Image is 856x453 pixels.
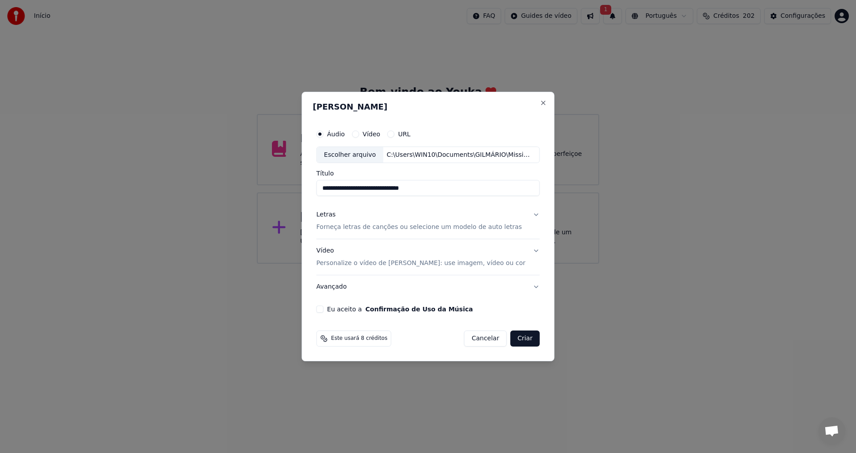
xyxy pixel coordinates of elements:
[317,204,540,239] button: LetrasForneça letras de canções ou selecione um modelo de auto letras
[362,131,380,137] label: Vídeo
[317,259,526,268] p: Personalize o vídeo de [PERSON_NAME]: use imagem, vídeo ou cor
[317,275,540,298] button: Avançado
[317,240,540,275] button: VídeoPersonalize o vídeo de [PERSON_NAME]: use imagem, vídeo ou cor
[327,306,473,312] label: Eu aceito a
[317,211,336,220] div: Letras
[313,103,543,111] h2: [PERSON_NAME]
[464,331,507,347] button: Cancelar
[327,131,345,137] label: Áudio
[510,331,540,347] button: Criar
[366,306,473,312] button: Eu aceito a
[383,151,535,159] div: C:\Users\WIN10\Documents\GILMÁRIO\Missionário Shalom - Abraço Eterno.mp3
[317,247,526,268] div: Vídeo
[317,223,522,232] p: Forneça letras de canções ou selecione um modelo de auto letras
[331,335,387,342] span: Este usará 8 créditos
[317,147,383,163] div: Escolher arquivo
[398,131,411,137] label: URL
[317,171,540,177] label: Título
